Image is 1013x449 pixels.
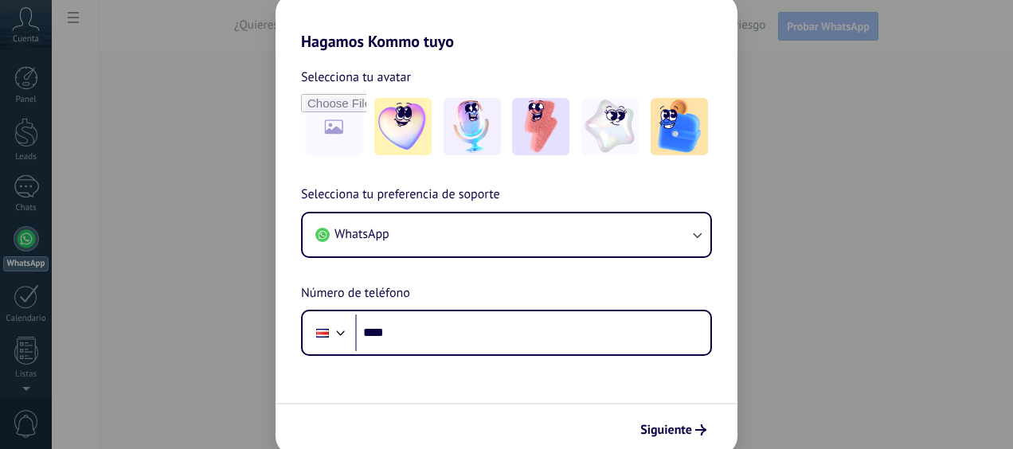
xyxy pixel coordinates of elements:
img: -4.jpeg [581,98,639,155]
span: Selecciona tu avatar [301,67,411,88]
img: -3.jpeg [512,98,569,155]
button: Siguiente [633,416,714,443]
span: WhatsApp [334,226,389,242]
img: -1.jpeg [374,98,432,155]
button: WhatsApp [303,213,710,256]
span: Selecciona tu preferencia de soporte [301,185,500,205]
img: -5.jpeg [651,98,708,155]
img: -2.jpeg [444,98,501,155]
span: Número de teléfono [301,283,410,304]
div: Costa Rica: + 506 [307,316,338,349]
span: Siguiente [640,424,692,435]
